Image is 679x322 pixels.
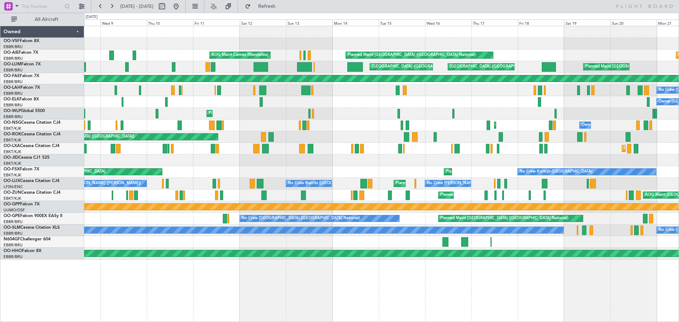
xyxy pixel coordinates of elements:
a: EBBR/BRU [4,242,23,248]
div: No Crew Biarritz ([GEOGRAPHIC_DATA]) [288,178,362,189]
a: OO-GPPFalcon 7X [4,202,40,206]
a: UUMO/OSF [4,207,25,213]
span: OO-ROK [4,132,21,136]
div: Owner [GEOGRAPHIC_DATA]-[GEOGRAPHIC_DATA] [581,120,677,130]
span: [DATE] - [DATE] [120,3,153,10]
div: Fri 18 [518,19,564,26]
div: [GEOGRAPHIC_DATA] ([GEOGRAPHIC_DATA][PERSON_NAME]) [372,62,488,72]
span: N604GF [4,237,20,241]
div: Planned Maint Kortrijk-[GEOGRAPHIC_DATA] [440,190,523,200]
a: OO-LXACessna Citation CJ4 [4,144,59,148]
a: OO-SLMCessna Citation XLS [4,226,60,230]
a: OO-JIDCessna CJ1 525 [4,156,50,160]
a: EBKT/KJK [4,126,21,131]
div: Mon 14 [332,19,379,26]
span: OO-LAH [4,86,21,90]
a: OO-LUXCessna Citation CJ4 [4,179,59,183]
div: Sat 19 [564,19,610,26]
div: Thu 10 [147,19,193,26]
div: Planned Maint Kortrijk-[GEOGRAPHIC_DATA] [446,166,528,177]
a: EBBR/BRU [4,91,23,96]
span: OO-ZUN [4,191,21,195]
a: N604GFChallenger 604 [4,237,51,241]
div: No Crew [PERSON_NAME] ([PERSON_NAME]) [56,178,141,189]
a: OO-GPEFalcon 900EX EASy II [4,214,62,218]
span: OO-GPE [4,214,20,218]
a: EBBR/BRU [4,79,23,84]
span: OO-LUX [4,179,20,183]
a: EBKT/KJK [4,161,21,166]
span: Refresh [252,4,282,9]
a: LFSN/ENC [4,184,23,189]
span: OO-WLP [4,109,21,113]
span: OO-SLM [4,226,21,230]
div: [DATE] [86,14,98,20]
input: Trip Number [22,1,62,12]
a: EBKT/KJK [4,172,21,178]
a: EBBR/BRU [4,254,23,259]
span: OO-LXA [4,144,20,148]
span: OO-VSF [4,39,20,43]
a: EBBR/BRU [4,231,23,236]
a: OO-WLPGlobal 5500 [4,109,45,113]
span: OO-AIE [4,51,19,55]
a: OO-ROKCessna Citation CJ4 [4,132,60,136]
span: OO-LUM [4,62,21,66]
a: OO-ELKFalcon 8X [4,97,39,101]
button: All Aircraft [8,14,77,25]
a: EBBR/BRU [4,219,23,224]
div: Planned Maint [GEOGRAPHIC_DATA] ([GEOGRAPHIC_DATA] National) [396,178,524,189]
div: Sat 12 [240,19,286,26]
a: OO-NSGCessna Citation CJ4 [4,121,60,125]
div: No Crew [PERSON_NAME] ([PERSON_NAME]) [427,178,512,189]
div: Planned Maint Liege [209,108,245,119]
a: OO-ZUNCessna Citation CJ4 [4,191,60,195]
span: OO-HHO [4,249,22,253]
span: OO-GPP [4,202,20,206]
div: No Crew [GEOGRAPHIC_DATA] ([GEOGRAPHIC_DATA] National) [242,213,360,224]
a: EBBR/BRU [4,114,23,119]
div: Wed 16 [425,19,471,26]
div: Fri 11 [193,19,239,26]
a: EBBR/BRU [4,56,23,61]
a: OO-FSXFalcon 7X [4,167,39,171]
span: OO-FAE [4,74,20,78]
div: AOG Maint Cannes (Mandelieu) [211,50,268,60]
a: OO-FAEFalcon 7X [4,74,39,78]
span: OO-FSX [4,167,20,171]
a: EBKT/KJK [4,196,21,201]
div: Wed 9 [100,19,147,26]
span: All Aircraft [18,17,75,22]
span: OO-ELK [4,97,19,101]
div: [GEOGRAPHIC_DATA] ([GEOGRAPHIC_DATA][PERSON_NAME]) [450,62,567,72]
div: Sun 13 [286,19,332,26]
a: EBBR/BRU [4,44,23,49]
a: OO-LUMFalcon 7X [4,62,41,66]
a: OO-HHOFalcon 8X [4,249,41,253]
div: Thu 17 [471,19,518,26]
div: Sun 20 [610,19,657,26]
a: OO-VSFFalcon 8X [4,39,39,43]
a: OO-LAHFalcon 7X [4,86,40,90]
button: Refresh [242,1,284,12]
a: EBKT/KJK [4,149,21,154]
a: EBBR/BRU [4,103,23,108]
div: Planned Maint [GEOGRAPHIC_DATA] ([GEOGRAPHIC_DATA] National) [348,50,476,60]
div: Tue 15 [379,19,425,26]
div: No Crew Kortrijk-[GEOGRAPHIC_DATA] [520,166,592,177]
a: OO-AIEFalcon 7X [4,51,38,55]
span: OO-JID [4,156,18,160]
span: OO-NSG [4,121,21,125]
a: EBBR/BRU [4,68,23,73]
div: Planned Maint [GEOGRAPHIC_DATA] ([GEOGRAPHIC_DATA] National) [440,213,568,224]
a: EBKT/KJK [4,137,21,143]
